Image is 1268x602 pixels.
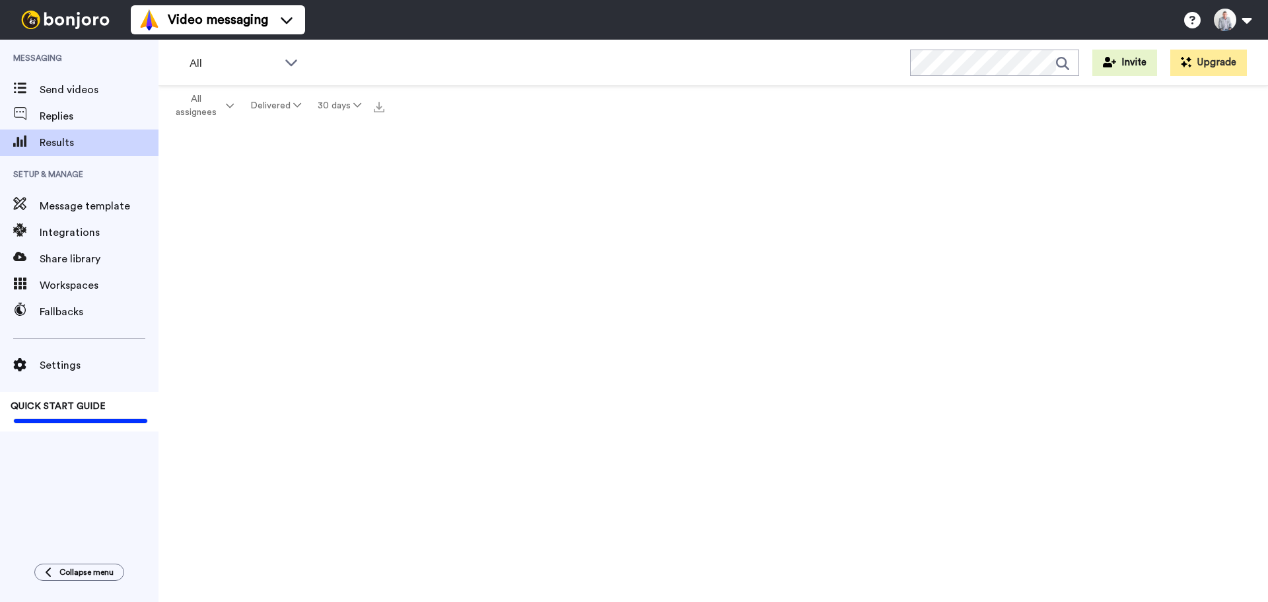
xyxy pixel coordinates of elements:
img: vm-color.svg [139,9,160,30]
img: bj-logo-header-white.svg [16,11,115,29]
button: Collapse menu [34,564,124,581]
span: All assignees [170,93,223,119]
span: Message template [40,198,158,214]
span: Workspaces [40,278,158,293]
span: Integrations [40,225,158,241]
span: Settings [40,357,158,373]
button: Delivered [242,94,309,118]
span: Replies [40,108,158,124]
button: 30 days [310,94,370,118]
button: Export all results that match these filters now. [370,96,388,116]
span: Fallbacks [40,304,158,320]
span: Send videos [40,82,158,98]
button: Upgrade [1170,50,1247,76]
span: QUICK START GUIDE [11,402,106,411]
span: Collapse menu [59,567,114,578]
button: Invite [1092,50,1157,76]
span: Results [40,135,158,151]
span: Video messaging [168,11,268,29]
img: export.svg [374,102,384,112]
span: All [190,56,278,71]
span: Share library [40,251,158,267]
button: All assignees [161,87,242,124]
